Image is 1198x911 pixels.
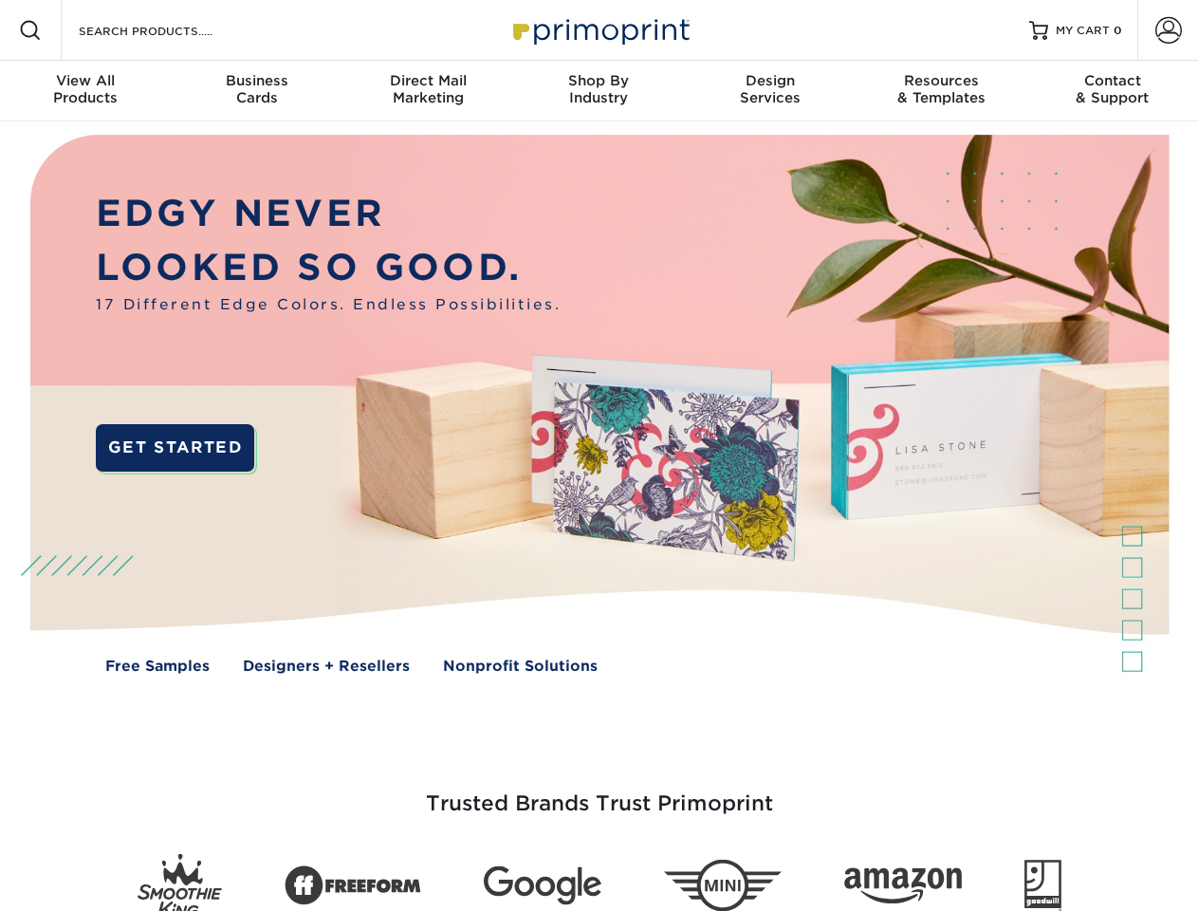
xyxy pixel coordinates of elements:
div: & Support [1027,72,1198,106]
a: DesignServices [685,61,856,121]
span: Contact [1027,72,1198,89]
a: Nonprofit Solutions [443,656,598,678]
a: BusinessCards [171,61,341,121]
img: Amazon [844,868,962,904]
img: Primoprint [505,9,694,50]
span: 17 Different Edge Colors. Endless Possibilities. [96,294,561,316]
span: MY CART [1056,23,1110,39]
span: Shop By [513,72,684,89]
span: Business [171,72,341,89]
a: Shop ByIndustry [513,61,684,121]
div: & Templates [856,72,1026,106]
a: GET STARTED [96,424,254,472]
a: Resources& Templates [856,61,1026,121]
a: Free Samples [105,656,210,678]
span: 0 [1114,24,1122,37]
a: Contact& Support [1027,61,1198,121]
span: Resources [856,72,1026,89]
input: SEARCH PRODUCTS..... [77,19,262,42]
a: Direct MailMarketing [342,61,513,121]
p: EDGY NEVER [96,187,561,241]
img: Google [484,866,601,905]
h3: Trusted Brands Trust Primoprint [45,746,1154,839]
p: LOOKED SO GOOD. [96,241,561,295]
img: Goodwill [1024,860,1061,911]
div: Marketing [342,72,513,106]
a: Designers + Resellers [243,656,410,678]
span: Design [685,72,856,89]
div: Industry [513,72,684,106]
span: Direct Mail [342,72,513,89]
div: Services [685,72,856,106]
div: Cards [171,72,341,106]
